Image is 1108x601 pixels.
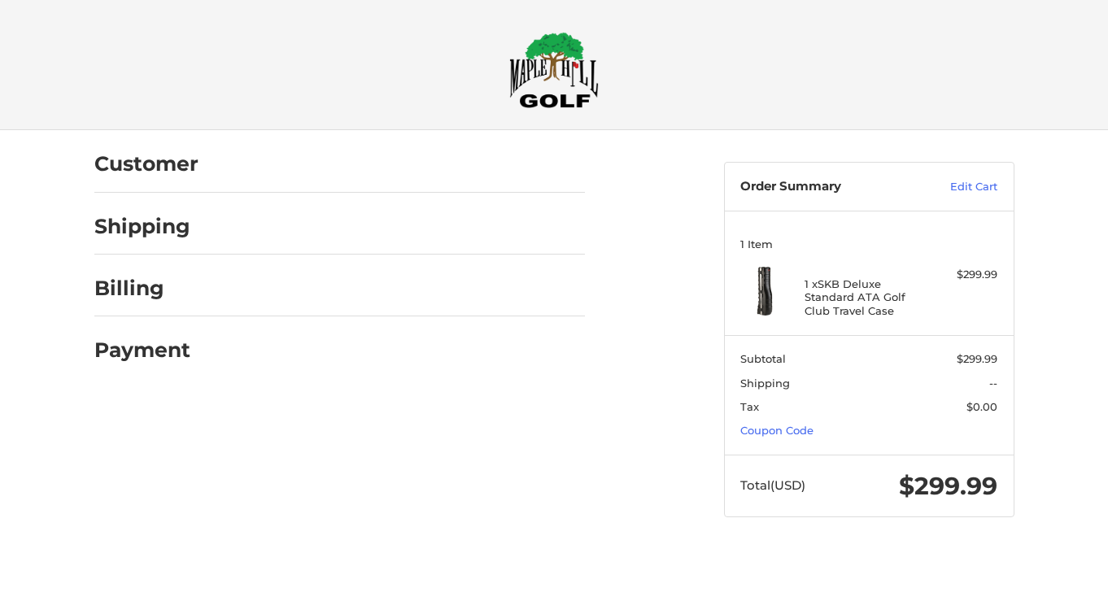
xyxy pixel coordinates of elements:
span: -- [989,377,997,390]
span: Subtotal [740,352,786,365]
h2: Shipping [94,214,190,239]
div: $299.99 [933,267,997,283]
h4: 1 x SKB Deluxe Standard ATA Golf Club Travel Case [805,277,929,317]
span: Total (USD) [740,477,805,493]
span: $299.99 [899,471,997,501]
span: Tax [740,400,759,413]
a: Edit Cart [915,179,997,195]
span: Shipping [740,377,790,390]
h2: Billing [94,276,190,301]
img: Maple Hill Golf [509,32,599,108]
h3: 1 Item [740,237,997,250]
h3: Order Summary [740,179,915,195]
span: $0.00 [966,400,997,413]
a: Coupon Code [740,424,814,437]
span: $299.99 [957,352,997,365]
h2: Customer [94,151,198,176]
h2: Payment [94,338,190,363]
